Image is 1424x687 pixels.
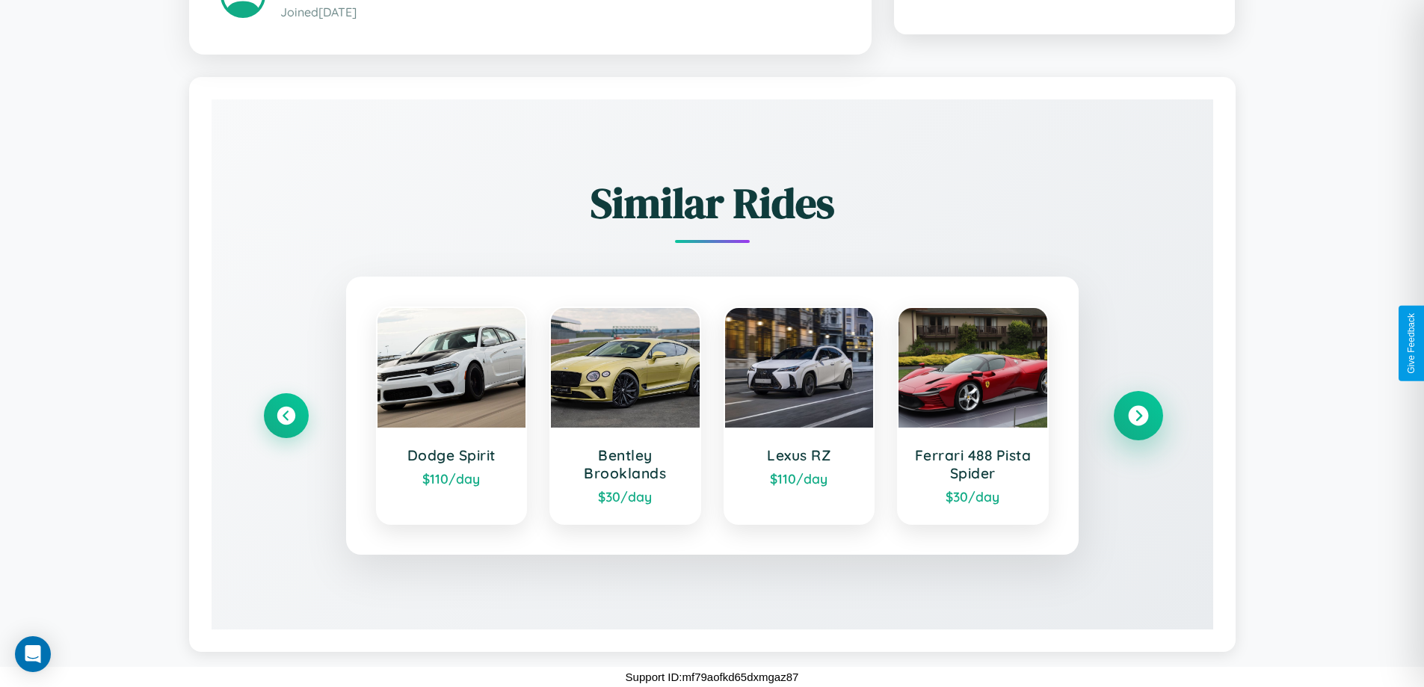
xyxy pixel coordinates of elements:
a: Bentley Brooklands$30/day [549,306,701,525]
h3: Lexus RZ [740,446,859,464]
a: Dodge Spirit$110/day [376,306,528,525]
div: $ 110 /day [392,470,511,487]
p: Support ID: mf79aofkd65dxmgaz87 [626,667,799,687]
div: $ 30 /day [566,488,685,505]
div: Give Feedback [1406,313,1417,374]
div: Open Intercom Messenger [15,636,51,672]
h2: Similar Rides [264,174,1161,232]
a: Lexus RZ$110/day [724,306,875,525]
h3: Ferrari 488 Pista Spider [913,446,1032,482]
h3: Bentley Brooklands [566,446,685,482]
p: Joined [DATE] [280,1,840,23]
div: $ 110 /day [740,470,859,487]
a: Ferrari 488 Pista Spider$30/day [897,306,1049,525]
h3: Dodge Spirit [392,446,511,464]
div: $ 30 /day [913,488,1032,505]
